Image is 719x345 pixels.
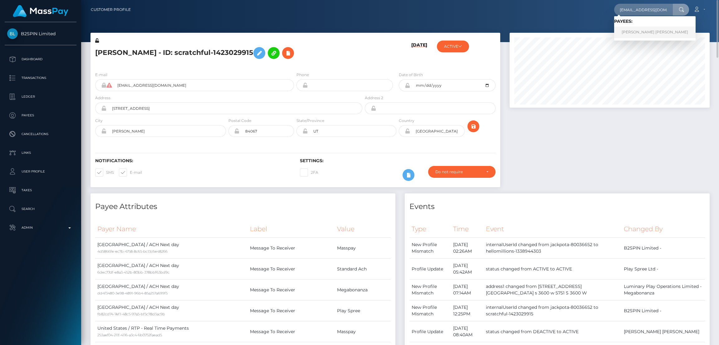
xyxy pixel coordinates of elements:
label: SMS [95,168,114,177]
h6: [DATE] [411,42,427,64]
span: B2SPIN Limited [5,31,76,36]
p: Admin [7,223,74,232]
td: [DATE] 02:26AM [451,238,484,259]
p: Transactions [7,73,74,83]
td: New Profile Mismatch [409,238,451,259]
td: New Profile Mismatch [409,279,451,300]
th: Time [451,221,484,238]
p: User Profile [7,167,74,176]
p: Cancellations [7,129,74,139]
a: Taxes [5,182,76,198]
td: Play Spree Ltd - [622,259,705,279]
th: Changed By [622,221,705,238]
td: [GEOGRAPHIC_DATA] / ACH Next day [95,259,248,279]
i: Cannot communicate with payees of this client directly [106,83,112,88]
p: Links [7,148,74,158]
td: internalUserId changed from jackpota-80036652 to scratchful-1423029915 [484,300,622,321]
td: Play Spree [335,300,391,321]
p: Search [7,204,74,214]
label: City [95,118,103,124]
a: [PERSON_NAME] [PERSON_NAME] [614,27,696,38]
button: ACTIVE [437,41,469,52]
label: Address [95,95,110,101]
td: B2SPIN Limited - [622,238,705,259]
a: Transactions [5,70,76,86]
td: Message To Receiver [248,300,335,321]
td: Message To Receiver [248,279,335,300]
td: Masspay [335,238,391,259]
small: 6dec77df-e8a3-452b-80bb-378bbf63bd9c [97,270,169,275]
th: Value [335,221,391,238]
label: Postal Code [228,118,251,124]
h6: Settings: [300,158,495,163]
div: Do not require [435,169,481,174]
label: E-mail [95,72,107,78]
h6: Payees: [614,19,696,24]
a: Search [5,201,76,217]
label: Date of Birth [399,72,423,78]
a: User Profile [5,164,76,179]
td: Message To Receiver [248,259,335,279]
th: Event [484,221,622,238]
a: Links [5,145,76,161]
td: internalUserId changed from jackpota-80036652 to hellomillions-1338944303 [484,238,622,259]
td: [DATE] 05:42AM [451,259,484,279]
a: Ledger [5,89,76,104]
p: Ledger [7,92,74,101]
td: Luminary Play Operations Limited - Megabonanza [622,279,705,300]
p: Taxes [7,186,74,195]
td: Masspay [335,321,391,342]
small: dd4f3480-3e98-4891-96b4-85a257a699f5 [97,291,168,295]
td: [DATE] 12:25PM [451,300,484,321]
label: Country [399,118,414,124]
p: Payees [7,111,74,120]
td: Standard Ach [335,259,391,279]
td: [GEOGRAPHIC_DATA] / ACH Next day [95,300,248,321]
label: State/Province [296,118,324,124]
a: Dashboard [5,51,76,67]
td: [DATE] 08:40AM [451,321,484,342]
td: B2SPIN Limited - [622,300,705,321]
img: B2SPIN Limited [7,28,18,39]
th: Label [248,221,335,238]
small: fb82cd74-7ef1-48c5-97a5-bf5c78d3ac9b [97,312,165,316]
label: 2FA [300,168,318,177]
td: Megabonanza [335,279,391,300]
a: Cancellations [5,126,76,142]
label: Phone [296,72,309,78]
h6: Notifications: [95,158,291,163]
button: Do not require [428,166,496,178]
td: Message To Receiver [248,321,335,342]
td: [GEOGRAPHIC_DATA] / ACH Next day [95,238,248,259]
td: Message To Receiver [248,238,335,259]
td: status changed from DEACTIVE to ACTIVE [484,321,622,342]
h4: Payee Attributes [95,201,391,212]
td: [DATE] 07:14AM [451,279,484,300]
input: Search... [614,4,673,16]
td: address1 changed from [STREET_ADDRESS][GEOGRAPHIC_DATA] s 3600 w 5751 S 3600 W [484,279,622,300]
small: 4d5866fe-ec7b-4758-8c65-bc13c6e48266 [97,249,168,254]
label: Address 2 [365,95,383,101]
a: Admin [5,220,76,236]
td: status changed from ACTIVE to ACTIVE [484,259,622,279]
label: E-mail [119,168,142,177]
td: Profile Update [409,259,451,279]
th: Type [409,221,451,238]
small: 253aef04-211f-4116-a3c4-6b0752faead5 [97,333,162,337]
p: Dashboard [7,55,74,64]
h5: [PERSON_NAME] - ID: scratchful-1423029915 [95,44,359,62]
td: New Profile Mismatch [409,300,451,321]
a: Customer Profile [91,3,131,16]
td: United States / RTP - Real Time Payments [95,321,248,342]
img: MassPay Logo [13,5,68,17]
td: [PERSON_NAME] [PERSON_NAME] [622,321,705,342]
td: Profile Update [409,321,451,342]
h4: Events [409,201,705,212]
td: [GEOGRAPHIC_DATA] / ACH Next day [95,279,248,300]
th: Payer Name [95,221,248,238]
a: Payees [5,108,76,123]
